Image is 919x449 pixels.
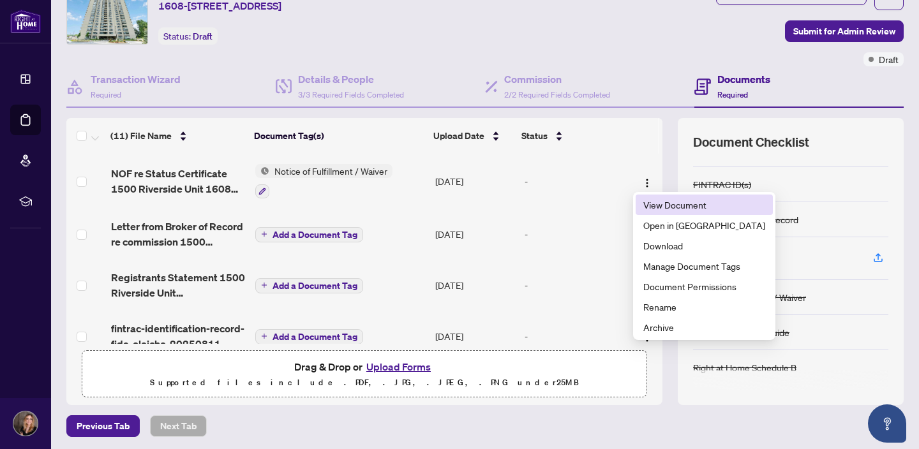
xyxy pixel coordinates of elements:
[504,90,610,99] span: 2/2 Required Fields Completed
[525,227,626,241] div: -
[10,10,41,33] img: logo
[525,174,626,188] div: -
[516,118,627,154] th: Status
[525,329,626,343] div: -
[693,133,809,151] span: Document Checklist
[525,278,626,292] div: -
[693,360,796,374] div: Right at Home Schedule B
[91,71,181,87] h4: Transaction Wizard
[521,129,548,143] span: Status
[642,178,652,188] img: Logo
[82,351,646,398] span: Drag & Drop orUpload FormsSupported files include .PDF, .JPG, .JPEG, .PNG under25MB
[90,375,639,390] p: Supported files include .PDF, .JPG, .JPEG, .PNG under 25 MB
[66,415,140,437] button: Previous Tab
[255,278,363,293] button: Add a Document Tag
[255,227,363,242] button: Add a Document Tag
[504,71,610,87] h4: Commission
[643,320,765,334] span: Archive
[643,279,765,293] span: Document Permissions
[785,20,904,42] button: Submit for Admin Review
[261,231,267,237] span: plus
[717,71,770,87] h4: Documents
[261,333,267,339] span: plus
[643,218,765,232] span: Open in [GEOGRAPHIC_DATA]
[273,230,357,239] span: Add a Document Tag
[298,71,404,87] h4: Details & People
[643,259,765,273] span: Manage Document Tags
[269,164,392,178] span: Notice of Fulfillment / Waiver
[879,52,899,66] span: Draft
[105,118,249,154] th: (11) File Name
[362,358,435,375] button: Upload Forms
[433,129,484,143] span: Upload Date
[273,281,357,290] span: Add a Document Tag
[150,415,207,437] button: Next Tab
[111,321,245,351] span: fintrac-identification-record-fida-oleiche-20250811-120111.pdf
[428,118,517,154] th: Upload Date
[111,270,245,300] span: Registrants Statement 1500 Riverside Unit 1608_signed.pdf
[430,154,519,209] td: [DATE]
[637,171,657,191] button: Logo
[255,164,392,198] button: Status IconNotice of Fulfillment / Waiver
[255,277,363,293] button: Add a Document Tag
[430,260,519,311] td: [DATE]
[430,209,519,260] td: [DATE]
[91,90,121,99] span: Required
[255,226,363,242] button: Add a Document Tag
[158,27,218,45] div: Status:
[261,282,267,288] span: plus
[77,416,130,436] span: Previous Tab
[13,411,38,436] img: Profile Icon
[717,90,748,99] span: Required
[273,332,357,341] span: Add a Document Tag
[643,198,765,212] span: View Document
[255,329,363,344] button: Add a Document Tag
[294,358,435,375] span: Drag & Drop or
[643,300,765,314] span: Rename
[793,21,895,41] span: Submit for Admin Review
[643,239,765,253] span: Download
[430,311,519,362] td: [DATE]
[111,166,245,196] span: NOF re Status Certificate 1500 Riverside Unit 1608 1.pdf
[868,404,906,443] button: Open asap
[298,90,404,99] span: 3/3 Required Fields Completed
[193,31,213,42] span: Draft
[249,118,428,154] th: Document Tag(s)
[255,164,269,178] img: Status Icon
[111,219,245,249] span: Letter from Broker of Record re commission 1500 Riverside Unit 1608_signed.pdf
[255,328,363,344] button: Add a Document Tag
[110,129,172,143] span: (11) File Name
[693,177,751,191] div: FINTRAC ID(s)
